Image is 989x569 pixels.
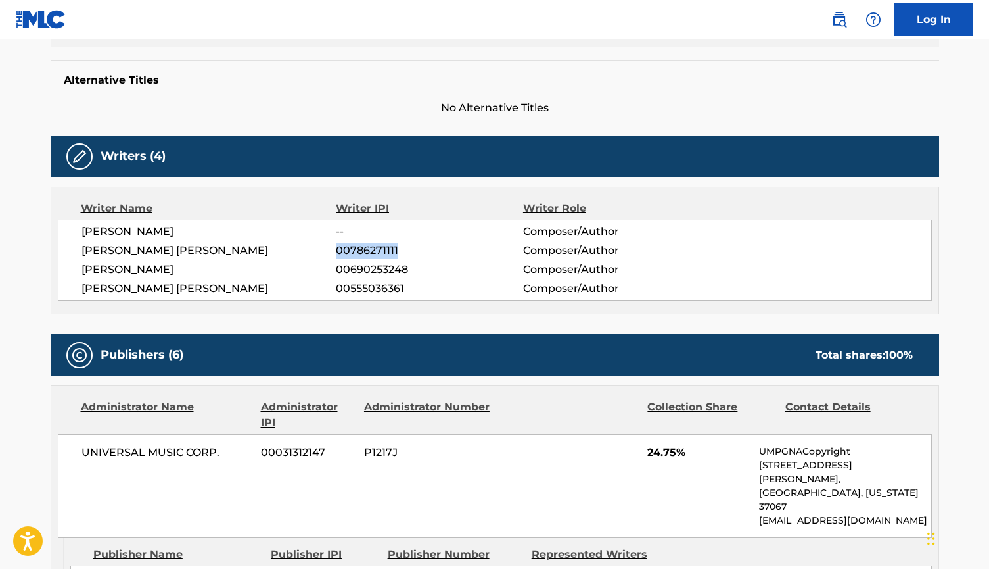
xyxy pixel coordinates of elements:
span: 00031312147 [261,445,354,460]
span: 100 % [885,349,913,361]
p: UMPGNACopyright [759,445,931,458]
div: Publisher Name [93,547,261,562]
div: Drag [927,519,935,558]
a: Log In [894,3,973,36]
span: [PERSON_NAME] [81,224,336,239]
iframe: Chat Widget [923,506,989,569]
img: Writers [72,149,87,164]
span: [PERSON_NAME] [81,262,336,278]
span: Composer/Author [523,262,693,278]
div: Help [860,7,886,33]
img: help [865,12,881,28]
div: Administrator Name [81,399,251,431]
div: Publisher Number [388,547,522,562]
p: [GEOGRAPHIC_DATA], [US_STATE] 37067 [759,486,931,514]
span: -- [336,224,522,239]
div: Represented Writers [532,547,666,562]
span: Composer/Author [523,224,693,239]
span: UNIVERSAL MUSIC CORP. [81,445,252,460]
h5: Publishers (6) [101,347,183,362]
img: Publishers [72,347,87,363]
div: Writer Role [523,201,693,216]
div: Total shares: [816,347,913,363]
div: Contact Details [785,399,913,431]
div: Administrator Number [364,399,492,431]
span: Composer/Author [523,243,693,259]
img: MLC Logo [16,10,66,29]
h5: Alternative Titles [64,74,926,87]
span: 00690253248 [336,262,522,278]
span: No Alternative Titles [51,100,939,116]
span: 00786271111 [336,243,522,259]
p: [EMAIL_ADDRESS][DOMAIN_NAME] [759,514,931,528]
div: Publisher IPI [271,547,378,562]
span: [PERSON_NAME] [PERSON_NAME] [81,281,336,297]
span: [PERSON_NAME] [PERSON_NAME] [81,243,336,259]
span: 00555036361 [336,281,522,297]
span: P1217J [364,445,492,460]
div: Writer Name [81,201,336,216]
img: search [831,12,847,28]
h5: Writers (4) [101,149,166,164]
div: Writer IPI [336,201,523,216]
span: Composer/Author [523,281,693,297]
p: [STREET_ADDRESS][PERSON_NAME], [759,458,931,486]
a: Public Search [826,7,852,33]
span: 24.75% [647,445,749,460]
div: Administrator IPI [261,399,354,431]
div: Collection Share [647,399,775,431]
